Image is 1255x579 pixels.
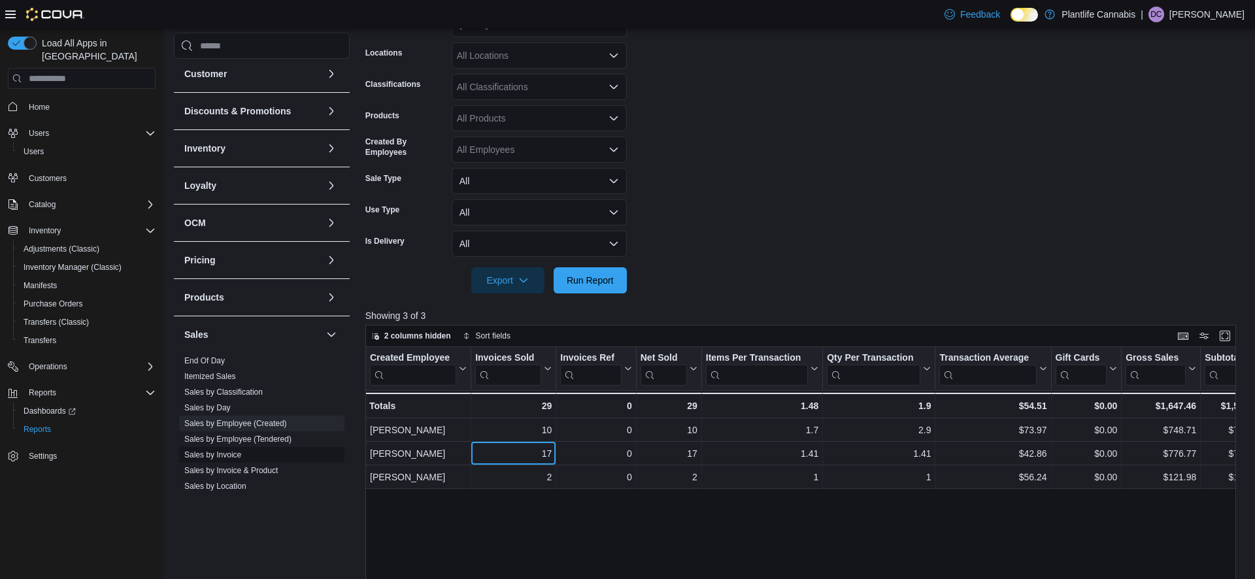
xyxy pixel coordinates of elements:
img: Cova [26,8,84,21]
button: Invoices Ref [560,352,631,386]
span: 2 columns hidden [384,331,451,341]
button: Loyalty [324,178,339,193]
span: Users [18,144,156,159]
div: Totals [369,398,467,414]
span: Export [479,267,537,293]
div: 0 [560,469,631,485]
button: Qty Per Transaction [827,352,931,386]
span: DC [1150,7,1162,22]
div: $56.24 [939,469,1046,485]
div: 29 [640,398,697,414]
a: Itemized Sales [184,372,236,381]
button: Transaction Average [939,352,1046,386]
button: Loyalty [184,179,321,192]
button: Products [184,291,321,304]
button: Reports [13,420,161,438]
a: End Of Day [184,356,225,365]
button: OCM [324,215,339,231]
div: $748.71 [1126,422,1196,438]
div: Qty Per Transaction [827,352,920,386]
button: Keyboard shortcuts [1175,328,1191,344]
button: Sales [184,328,321,341]
span: Catalog [24,197,156,212]
span: Inventory [24,223,156,239]
button: All [452,231,627,257]
div: Qty Per Transaction [827,352,920,365]
button: Gift Cards [1055,352,1117,386]
a: Home [24,99,55,115]
div: Gift Card Sales [1055,352,1107,386]
button: Home [3,97,161,116]
span: Reports [24,385,156,401]
div: Invoices Ref [560,352,621,386]
button: Reports [3,384,161,402]
a: Dashboards [13,402,161,420]
a: Adjustments (Classic) [18,241,105,257]
h3: Products [184,291,224,304]
span: Load All Apps in [GEOGRAPHIC_DATA] [37,37,156,63]
span: End Of Day [184,356,225,366]
span: Customers [24,170,156,186]
button: Enter fullscreen [1217,328,1233,344]
h3: OCM [184,216,206,229]
span: Customers [29,173,67,184]
div: Gift Cards [1055,352,1107,365]
button: Gross Sales [1126,352,1196,386]
button: Discounts & Promotions [324,103,339,119]
span: Catalog [29,199,56,210]
div: $0.00 [1055,398,1117,414]
button: Sort fields [458,328,516,344]
span: Purchase Orders [24,299,83,309]
div: $121.98 [1126,469,1196,485]
button: Users [3,124,161,142]
div: $42.86 [939,446,1046,461]
div: Net Sold [640,352,686,365]
div: Gross Sales [1126,352,1186,386]
h3: Inventory [184,142,226,155]
span: Settings [24,448,156,464]
button: Export [471,267,544,293]
label: Locations [365,48,403,58]
span: Sales by Invoice [184,450,241,460]
span: Run Report [567,274,614,287]
h3: Loyalty [184,179,216,192]
button: All [452,199,627,225]
div: Gross Sales [1126,352,1186,365]
button: 2 columns hidden [366,328,456,344]
button: Users [24,125,54,141]
div: 0 [560,398,631,414]
span: Transfers [18,333,156,348]
label: Is Delivery [365,236,405,246]
span: Transfers (Classic) [24,317,89,327]
button: Operations [24,359,73,374]
label: Sale Type [365,173,401,184]
button: Inventory Manager (Classic) [13,258,161,276]
div: Invoices Ref [560,352,621,365]
button: Pricing [324,252,339,268]
div: Net Sold [640,352,686,386]
a: Sales by Employee (Tendered) [184,435,292,444]
button: Discounts & Promotions [184,105,321,118]
a: Dashboards [18,403,81,419]
button: Purchase Orders [13,295,161,313]
label: Products [365,110,399,121]
span: Sales by Location [184,481,246,491]
span: Sales by Day [184,403,231,413]
span: Transfers (Classic) [18,314,156,330]
span: Adjustments (Classic) [24,244,99,254]
button: Users [13,142,161,161]
div: 17 [640,446,697,461]
p: Plantlife Cannabis [1062,7,1135,22]
div: Items Per Transaction [705,352,807,365]
a: Inventory Manager (Classic) [18,259,127,275]
button: Customers [3,169,161,188]
div: 17 [475,446,552,461]
label: Use Type [365,205,399,215]
div: 1.41 [705,446,818,461]
div: $54.51 [939,398,1046,414]
button: Customer [184,67,321,80]
div: [PERSON_NAME] [370,469,467,485]
span: Users [24,125,156,141]
label: Classifications [365,79,421,90]
button: Transfers [13,331,161,350]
